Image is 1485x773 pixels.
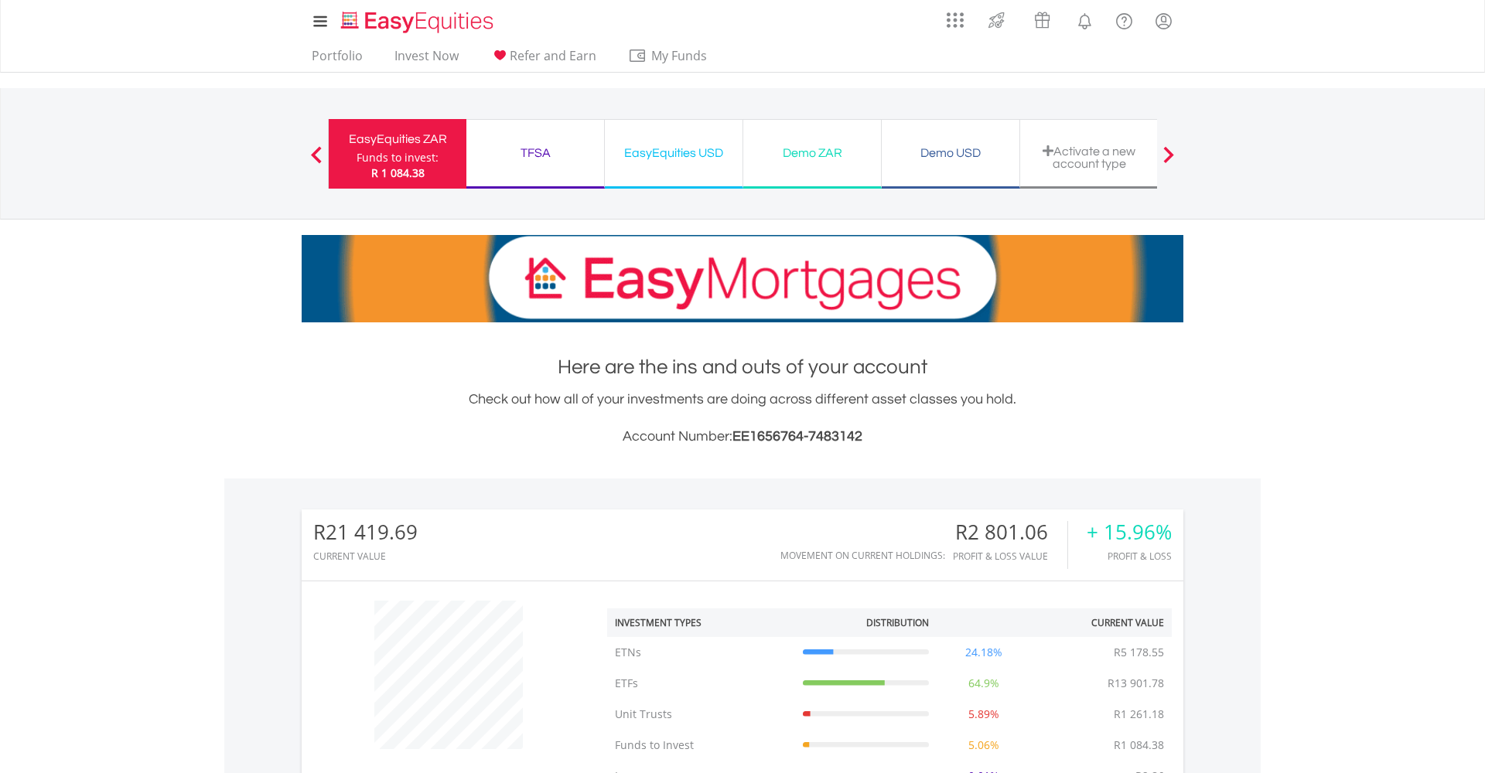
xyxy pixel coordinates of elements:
img: EasyEquities_Logo.png [338,9,500,35]
div: Profit & Loss Value [953,551,1067,561]
img: vouchers-v2.svg [1029,8,1055,32]
a: Vouchers [1019,4,1065,32]
a: FAQ's and Support [1104,4,1144,35]
td: R1 261.18 [1106,699,1172,730]
td: 5.06% [937,730,1031,761]
td: 64.9% [937,668,1031,699]
div: R21 419.69 [313,521,418,543]
div: Activate a new account type [1029,145,1149,170]
div: CURRENT VALUE [313,551,418,561]
div: Demo USD [891,142,1010,164]
img: thrive-v2.svg [984,8,1009,32]
h3: Account Number: [302,426,1183,448]
a: AppsGrid [937,4,974,29]
div: + 15.96% [1087,521,1172,543]
a: Portfolio [306,48,369,72]
div: Profit & Loss [1087,551,1172,561]
img: grid-menu-icon.svg [947,12,964,29]
td: R5 178.55 [1106,637,1172,668]
img: EasyMortage Promotion Banner [302,235,1183,322]
div: R2 801.06 [953,521,1067,543]
h1: Here are the ins and outs of your account [302,353,1183,381]
a: Refer and Earn [484,48,603,72]
a: Home page [335,4,500,35]
div: Movement on Current Holdings: [780,550,945,560]
div: EasyEquities ZAR [338,128,457,150]
div: Check out how all of your investments are doing across different asset classes you hold. [302,389,1183,448]
div: Demo ZAR [753,142,872,164]
a: Invest Now [388,48,465,72]
div: Funds to invest: [357,150,439,165]
div: TFSA [476,142,595,164]
th: Investment Types [607,608,795,637]
td: ETFs [607,668,795,699]
a: Notifications [1065,4,1104,35]
td: 5.89% [937,699,1031,730]
td: 24.18% [937,637,1031,668]
td: R13 901.78 [1100,668,1172,699]
div: EasyEquities USD [614,142,733,164]
th: Current Value [1030,608,1172,637]
span: R 1 084.38 [371,165,425,180]
span: My Funds [628,46,729,66]
td: R1 084.38 [1106,730,1172,761]
span: EE1656764-7483142 [732,429,862,444]
div: Distribution [866,616,929,629]
a: My Profile [1144,4,1183,38]
td: Unit Trusts [607,699,795,730]
td: Funds to Invest [607,730,795,761]
span: Refer and Earn [510,47,596,64]
td: ETNs [607,637,795,668]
